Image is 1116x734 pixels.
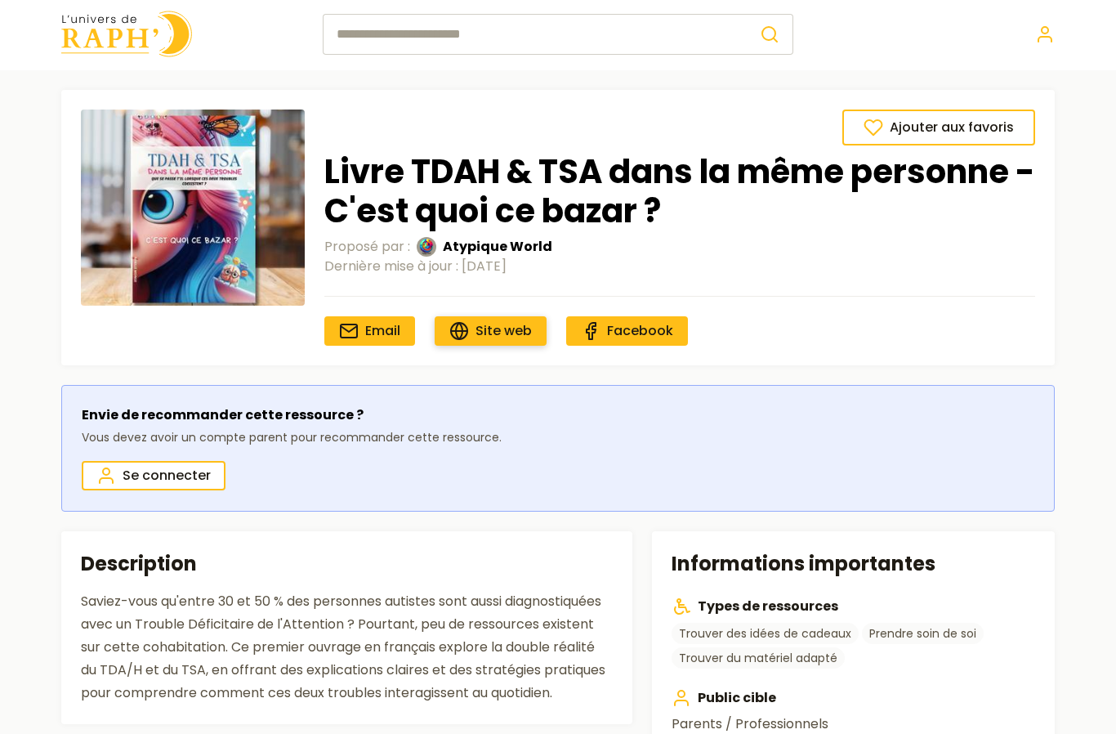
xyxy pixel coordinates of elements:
[672,597,1035,616] h3: Types de ressources
[842,110,1035,145] button: Ajouter aux favoris
[82,461,225,490] a: Se connecter
[1035,25,1055,44] a: Se connecter
[672,688,1035,708] h3: Public cible
[607,321,673,340] span: Facebook
[862,623,984,644] a: Prendre soin de soi
[365,321,400,340] span: Email
[82,405,502,425] p: Envie de recommander cette ressource ?
[324,257,1035,276] div: Dernière mise à jour :
[417,237,436,257] img: Atypique World
[672,623,859,644] a: Trouver des idées de cadeaux
[61,11,192,57] img: Univers de Raph logo
[672,714,1035,734] p: Parents / Professionnels
[747,14,793,55] button: Rechercher
[81,551,613,577] h2: Description
[672,551,1035,577] h2: Informations importantes
[82,428,502,448] p: Vous devez avoir un compte parent pour recommander cette ressource.
[890,118,1014,137] span: Ajouter aux favoris
[324,237,410,257] span: Proposé par :
[81,590,613,705] div: Saviez-vous qu'entre 30 et 50 % des personnes autistes sont aussi diagnostiquées avec un Trouble ...
[462,257,507,275] time: [DATE]
[443,237,552,257] span: Atypique World
[566,316,688,346] a: Facebook
[475,321,532,340] span: Site web
[324,316,415,346] a: Email
[417,237,552,257] a: Atypique WorldAtypique World
[324,152,1035,230] h1: Livre TDAH & TSA dans la même personne - C'est quoi ce bazar ?
[672,647,845,669] a: Trouver du matériel adapté
[435,316,547,346] a: Site web
[81,110,305,306] img: Tdah Et Tsa Jpg
[123,466,211,486] span: Se connecter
